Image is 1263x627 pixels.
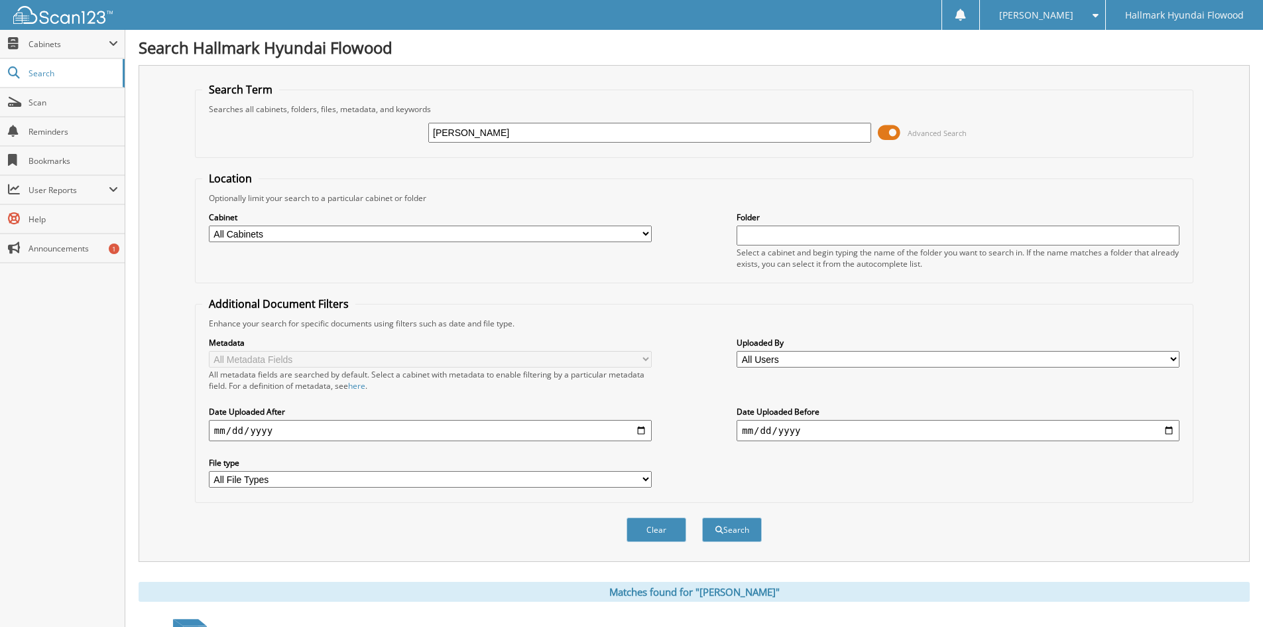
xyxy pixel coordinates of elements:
legend: Additional Document Filters [202,297,355,311]
div: Select a cabinet and begin typing the name of the folder you want to search in. If the name match... [737,247,1179,269]
label: Metadata [209,337,652,348]
span: Hallmark Hyundai Flowood [1125,11,1244,19]
label: Date Uploaded After [209,406,652,417]
span: Help [29,214,118,225]
input: start [209,420,652,441]
div: Enhance your search for specific documents using filters such as date and file type. [202,318,1186,329]
img: scan123-logo-white.svg [13,6,113,24]
label: Uploaded By [737,337,1179,348]
span: Scan [29,97,118,108]
span: Bookmarks [29,155,118,167]
label: Cabinet [209,212,652,223]
button: Clear [627,518,686,542]
div: Searches all cabinets, folders, files, metadata, and keywords [202,104,1186,115]
div: Matches found for "[PERSON_NAME]" [139,582,1250,602]
span: Announcements [29,243,118,254]
a: here [348,380,365,391]
button: Search [702,518,762,542]
span: Search [29,68,116,79]
span: Reminders [29,126,118,137]
legend: Location [202,171,259,186]
span: Cabinets [29,38,109,50]
h1: Search Hallmark Hyundai Flowood [139,36,1250,58]
input: end [737,420,1179,441]
legend: Search Term [202,82,279,97]
span: User Reports [29,184,109,196]
span: Advanced Search [908,128,967,138]
span: [PERSON_NAME] [999,11,1073,19]
label: Folder [737,212,1179,223]
div: 1 [109,244,119,254]
div: All metadata fields are searched by default. Select a cabinet with metadata to enable filtering b... [209,369,652,391]
label: File type [209,457,652,468]
label: Date Uploaded Before [737,406,1179,417]
div: Optionally limit your search to a particular cabinet or folder [202,192,1186,204]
